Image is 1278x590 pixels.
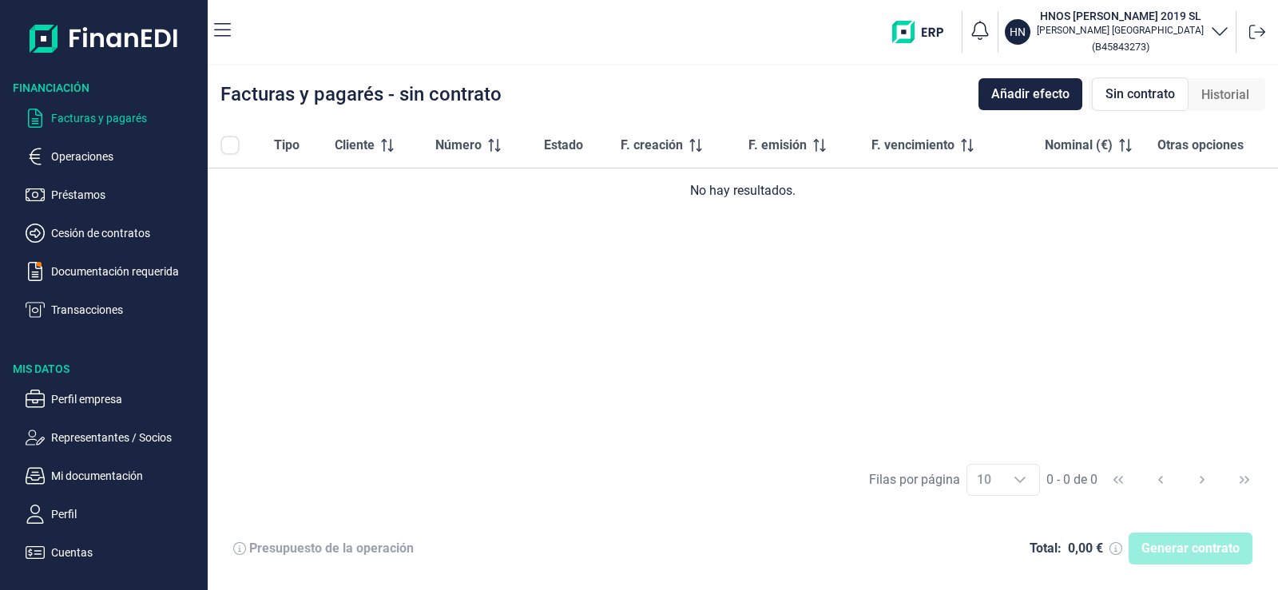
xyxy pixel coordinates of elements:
span: Nominal (€) [1045,136,1113,155]
div: All items unselected [220,136,240,155]
p: Perfil empresa [51,390,201,409]
button: Préstamos [26,185,201,204]
button: Last Page [1225,461,1264,499]
p: [PERSON_NAME] [GEOGRAPHIC_DATA] [1037,24,1204,37]
span: F. emisión [748,136,807,155]
p: Perfil [51,505,201,524]
div: Total: [1030,541,1062,556]
p: Operaciones [51,147,201,166]
div: 0,00 € [1068,541,1103,556]
p: Representantes / Socios [51,428,201,447]
span: Sin contrato [1105,85,1175,104]
span: Añadir efecto [991,85,1070,104]
div: Filas por página [869,470,960,489]
span: Estado [544,136,583,155]
span: Otras opciones [1157,136,1244,155]
div: Historial [1189,79,1262,111]
div: Sin contrato [1092,77,1189,111]
p: Préstamos [51,185,201,204]
button: HNHNOS [PERSON_NAME] 2019 SL[PERSON_NAME] [GEOGRAPHIC_DATA](B45843273) [1005,8,1229,56]
div: Facturas y pagarés - sin contrato [220,85,502,104]
span: Cliente [335,136,375,155]
p: Mi documentación [51,466,201,485]
span: Número [435,136,482,155]
button: Cuentas [26,543,201,562]
img: Logo de aplicación [30,13,179,64]
button: Perfil empresa [26,390,201,409]
button: Representantes / Socios [26,428,201,447]
span: Tipo [274,136,300,155]
button: Facturas y pagarés [26,109,201,128]
span: 0 - 0 de 0 [1046,473,1097,486]
button: Documentación requerida [26,262,201,281]
p: Facturas y pagarés [51,109,201,128]
p: Transacciones [51,300,201,319]
p: Documentación requerida [51,262,201,281]
button: Mi documentación [26,466,201,485]
p: HN [1010,24,1026,40]
p: Cesión de contratos [51,224,201,243]
button: Cesión de contratos [26,224,201,243]
button: Añadir efecto [978,78,1082,110]
h3: HNOS [PERSON_NAME] 2019 SL [1037,8,1204,24]
button: Previous Page [1141,461,1180,499]
span: F. vencimiento [871,136,955,155]
span: Historial [1201,85,1249,105]
div: Presupuesto de la operación [249,541,414,556]
small: Copiar cif [1092,41,1149,53]
p: Cuentas [51,543,201,562]
div: No hay resultados. [220,181,1265,200]
button: Operaciones [26,147,201,166]
button: Perfil [26,505,201,524]
button: Next Page [1183,461,1221,499]
img: erp [892,21,955,43]
div: Choose [1001,465,1039,495]
span: F. creación [621,136,683,155]
button: Transacciones [26,300,201,319]
button: First Page [1099,461,1137,499]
